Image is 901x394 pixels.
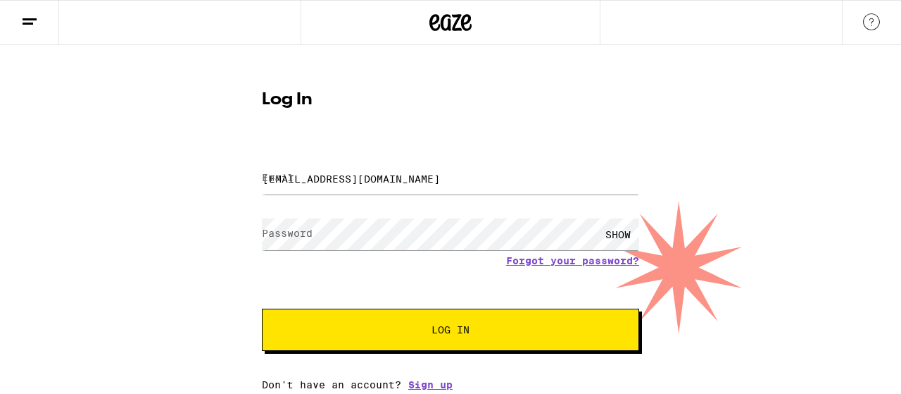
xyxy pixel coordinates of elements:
div: SHOW [597,218,639,250]
label: Email [262,172,294,183]
h1: Log In [262,92,639,109]
div: Don't have an account? [262,379,639,390]
button: Log In [262,309,639,351]
input: Email [262,163,639,195]
span: Log In [431,325,470,335]
a: Forgot your password? [506,255,639,266]
label: Password [262,228,313,239]
a: Sign up [408,379,453,390]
